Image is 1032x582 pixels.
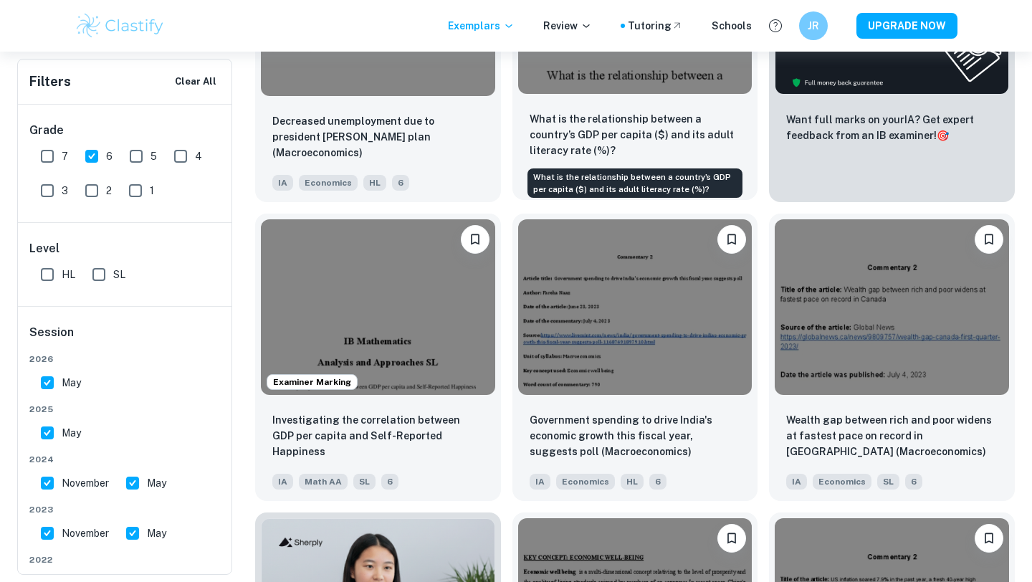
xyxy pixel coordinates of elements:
button: Help and Feedback [763,14,788,38]
span: 🎯 [937,130,949,141]
p: Want full marks on your IA ? Get expert feedback from an IB examiner! [786,112,998,143]
span: 2 [106,183,112,199]
span: 7 [62,148,68,164]
button: Clear All [171,71,220,92]
button: Bookmark [975,524,1003,553]
span: 5 [150,148,157,164]
span: 6 [106,148,113,164]
span: 6 [381,474,398,490]
span: Math AA [299,474,348,490]
button: JR [799,11,828,40]
span: SL [353,474,376,490]
span: 6 [905,474,922,490]
span: SL [113,267,125,282]
span: Economics [299,175,358,191]
p: What is the relationship between a country’s GDP per capita ($) and its adult literacy rate (%)? [530,111,741,158]
img: Clastify logo [75,11,166,40]
a: Tutoring [628,18,683,34]
a: BookmarkGovernment spending to drive India's economic growth this fiscal year, suggests poll (Mac... [512,214,758,501]
h6: Filters [29,72,71,92]
span: SL [877,474,899,490]
button: Bookmark [717,225,746,254]
span: November [62,475,109,491]
h6: Session [29,324,221,353]
p: Wealth gap between rich and poor widens at fastest pace on record in Canada (Macroeconomics) [786,412,998,459]
span: 1 [150,183,154,199]
span: IA [272,175,293,191]
p: Exemplars [448,18,515,34]
span: Economics [556,474,615,490]
span: HL [363,175,386,191]
span: 2024 [29,453,221,466]
span: 6 [649,474,666,490]
p: Government spending to drive India's economic growth this fiscal year, suggests poll (Macroeconom... [530,412,741,459]
span: IA [786,474,807,490]
span: May [62,375,81,391]
p: Review [543,18,592,34]
a: Examiner MarkingBookmarkInvestigating the correlation between GDP per capita and Self-Reported Ha... [255,214,501,501]
span: May [147,475,166,491]
h6: Grade [29,122,221,139]
button: Bookmark [717,524,746,553]
h6: Level [29,240,221,257]
span: 6 [392,175,409,191]
img: Math AA IA example thumbnail: Investigating the correlation between GD [261,219,495,395]
button: UPGRADE NOW [856,13,957,39]
span: 3 [62,183,68,199]
span: IA [530,474,550,490]
h6: JR [806,18,822,34]
span: May [62,425,81,441]
span: 2025 [29,403,221,416]
span: 4 [195,148,202,164]
div: What is the relationship between a country’s GDP per capita ($) and its adult literacy rate (%)? [527,168,742,198]
img: Economics IA example thumbnail: Wealth gap between rich and poor widens [775,219,1009,395]
button: Bookmark [975,225,1003,254]
span: May [147,525,166,541]
button: Bookmark [461,225,489,254]
span: HL [62,267,75,282]
a: BookmarkWealth gap between rich and poor widens at fastest pace on record in Canada (Macroeconomi... [769,214,1015,501]
span: 2026 [29,353,221,366]
span: 2022 [29,553,221,566]
a: Schools [712,18,752,34]
span: November [62,525,109,541]
span: Economics [813,474,871,490]
p: Decreased unemployment due to president Joe Biden’s plan (Macroeconomics) [272,113,484,161]
p: Investigating the correlation between GDP per capita and Self-Reported Happiness [272,412,484,459]
span: IA [272,474,293,490]
span: HL [621,474,644,490]
img: Economics IA example thumbnail: Government spending to drive India's eco [518,219,752,395]
span: Examiner Marking [267,376,357,388]
span: 2023 [29,503,221,516]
